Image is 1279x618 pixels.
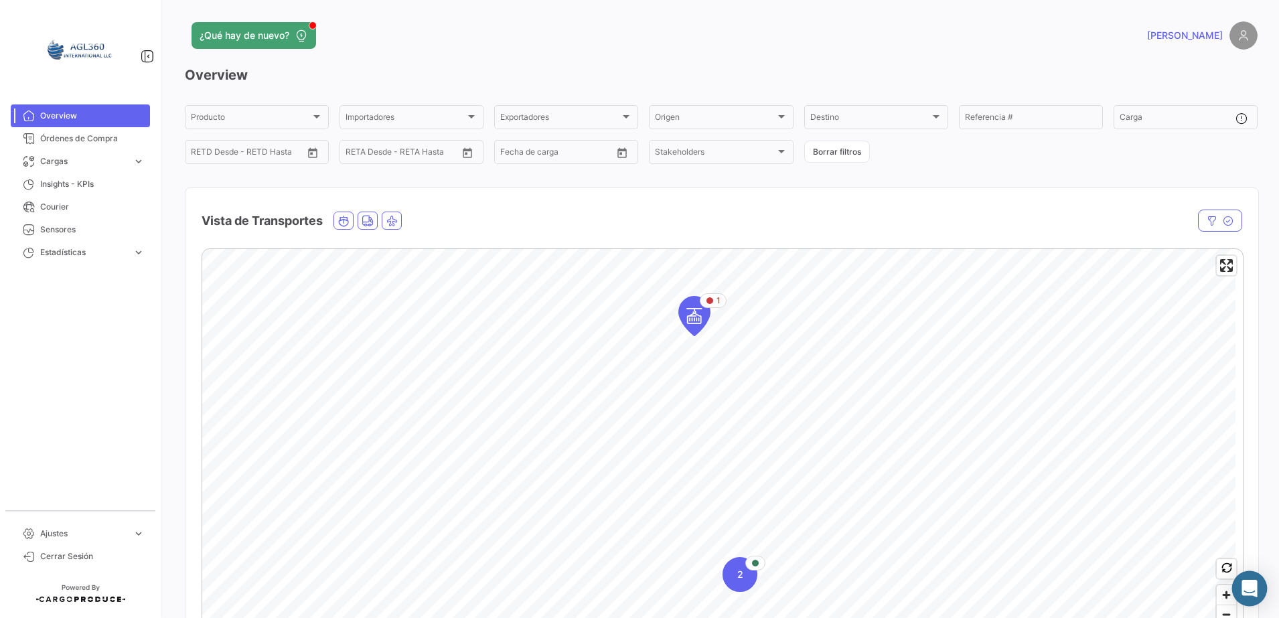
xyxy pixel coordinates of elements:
span: Cerrar Sesión [40,550,145,562]
div: Map marker [723,557,757,592]
button: Open calendar [612,143,632,163]
span: Origen [655,114,775,124]
input: Hasta [534,149,587,159]
span: [PERSON_NAME] [1147,29,1223,42]
span: expand_more [133,246,145,258]
span: Estadísticas [40,246,127,258]
span: 2 [737,568,743,581]
button: Zoom in [1217,585,1236,605]
input: Desde [346,149,370,159]
span: Órdenes de Compra [40,133,145,145]
div: Abrir Intercom Messenger [1232,571,1268,607]
span: Cargas [40,155,127,167]
span: Sensores [40,224,145,236]
a: Sensores [11,218,150,241]
button: Enter fullscreen [1217,256,1236,275]
span: Ajustes [40,528,127,540]
input: Hasta [379,149,433,159]
span: expand_more [133,528,145,540]
h4: Vista de Transportes [202,212,323,230]
a: Órdenes de Compra [11,127,150,150]
span: Courier [40,201,145,213]
img: 64a6efb6-309f-488a-b1f1-3442125ebd42.png [47,16,114,83]
span: Destino [810,114,930,124]
a: Overview [11,104,150,127]
button: Ocean [334,212,353,229]
input: Desde [500,149,524,159]
button: ¿Qué hay de nuevo? [192,22,316,49]
button: Open calendar [303,143,323,163]
button: Air [382,212,401,229]
span: Overview [40,110,145,122]
h3: Overview [185,66,1258,84]
span: expand_more [133,155,145,167]
span: ¿Qué hay de nuevo? [200,29,289,42]
button: Open calendar [457,143,477,163]
input: Desde [191,149,215,159]
span: Importadores [346,114,465,124]
span: Exportadores [500,114,620,124]
img: placeholder-user.png [1229,21,1258,50]
button: Land [358,212,377,229]
button: Borrar filtros [804,141,870,163]
span: Producto [191,114,311,124]
a: Courier [11,196,150,218]
span: 1 [717,295,721,307]
a: Insights - KPIs [11,173,150,196]
span: Stakeholders [655,149,775,159]
div: Map marker [678,296,710,336]
span: Insights - KPIs [40,178,145,190]
input: Hasta [224,149,278,159]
